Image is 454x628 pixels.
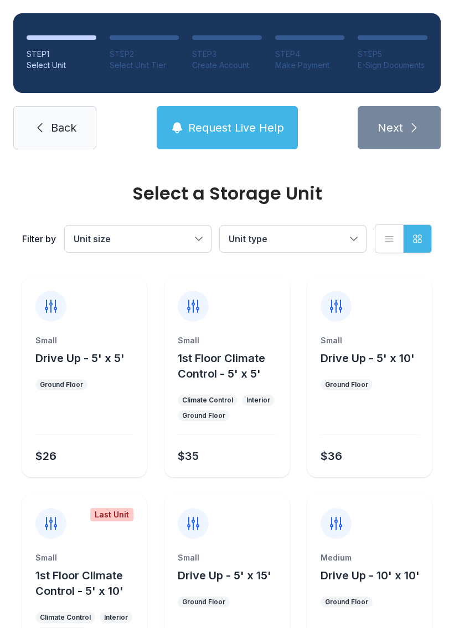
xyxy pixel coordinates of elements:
div: STEP 1 [27,49,96,60]
div: Filter by [22,232,56,245]
span: Drive Up - 10' x 10' [321,569,420,582]
div: Ground Floor [40,380,83,389]
div: Climate Control [182,396,233,405]
button: Drive Up - 5' x 10' [321,350,415,366]
div: Small [35,552,133,563]
div: Make Payment [275,60,345,71]
div: Small [178,335,276,346]
span: Unit size [74,233,111,244]
button: Drive Up - 10' x 10' [321,568,420,583]
button: 1st Floor Climate Control - 5' x 5' [178,350,285,381]
div: Small [178,552,276,563]
span: Drive Up - 5' x 15' [178,569,271,582]
div: Small [321,335,419,346]
div: $36 [321,448,342,464]
div: E-Sign Documents [358,60,427,71]
button: Unit type [220,226,366,252]
span: Next [378,120,403,135]
div: Create Account [192,60,262,71]
span: Drive Up - 5' x 10' [321,352,415,365]
div: STEP 4 [275,49,345,60]
span: Request Live Help [188,120,284,135]
div: $26 [35,448,56,464]
div: $35 [178,448,199,464]
div: Small [35,335,133,346]
div: Ground Floor [182,598,225,606]
span: 1st Floor Climate Control - 5' x 10' [35,569,123,598]
span: Unit type [229,233,267,244]
span: 1st Floor Climate Control - 5' x 5' [178,352,265,380]
div: Climate Control [40,613,91,622]
div: Ground Floor [325,380,368,389]
div: Select Unit [27,60,96,71]
span: Back [51,120,76,135]
div: Medium [321,552,419,563]
div: Interior [104,613,128,622]
span: Drive Up - 5' x 5' [35,352,125,365]
div: Select Unit Tier [110,60,179,71]
div: Ground Floor [325,598,368,606]
button: 1st Floor Climate Control - 5' x 10' [35,568,142,599]
div: Last Unit [90,508,133,521]
div: Select a Storage Unit [22,185,432,202]
button: Drive Up - 5' x 15' [178,568,271,583]
div: STEP 3 [192,49,262,60]
button: Unit size [65,226,211,252]
div: Interior [246,396,270,405]
div: STEP 5 [358,49,427,60]
button: Drive Up - 5' x 5' [35,350,125,366]
div: Ground Floor [182,411,225,420]
div: STEP 2 [110,49,179,60]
